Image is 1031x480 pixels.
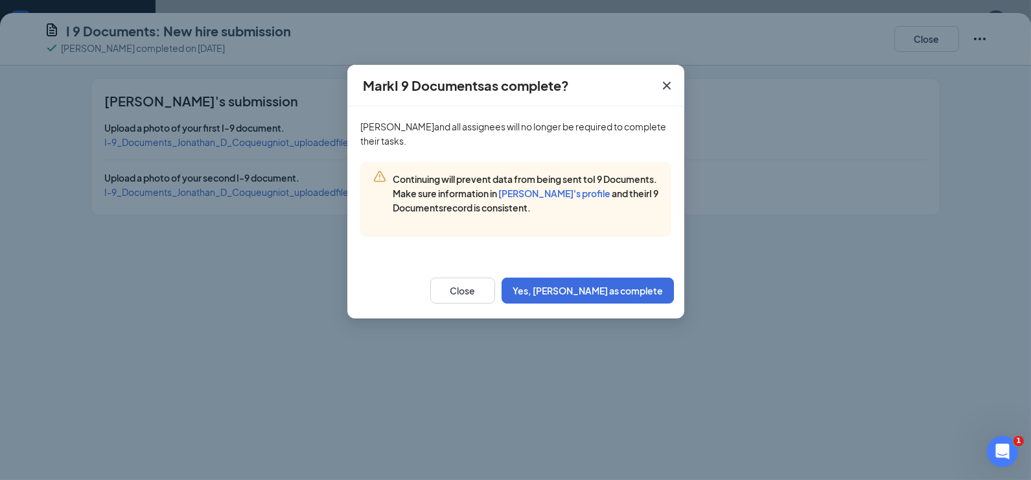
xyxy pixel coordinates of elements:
[987,436,1018,467] iframe: Intercom live chat
[498,187,610,200] button: [PERSON_NAME]'s profile
[649,65,684,106] button: Close
[498,187,610,199] span: [PERSON_NAME] 's profile
[363,77,569,95] h4: Mark I 9 Documents as complete?
[373,170,386,183] svg: Warning
[659,78,675,93] svg: Cross
[360,121,666,147] span: [PERSON_NAME] and all assignees will no longer be required to complete their tasks.
[1014,436,1024,446] span: 1
[502,278,674,304] button: Yes, [PERSON_NAME] as complete
[430,278,495,304] button: Close
[393,173,658,213] span: Continuing will prevent data from being sent to I 9 Documents . Make sure information in and thei...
